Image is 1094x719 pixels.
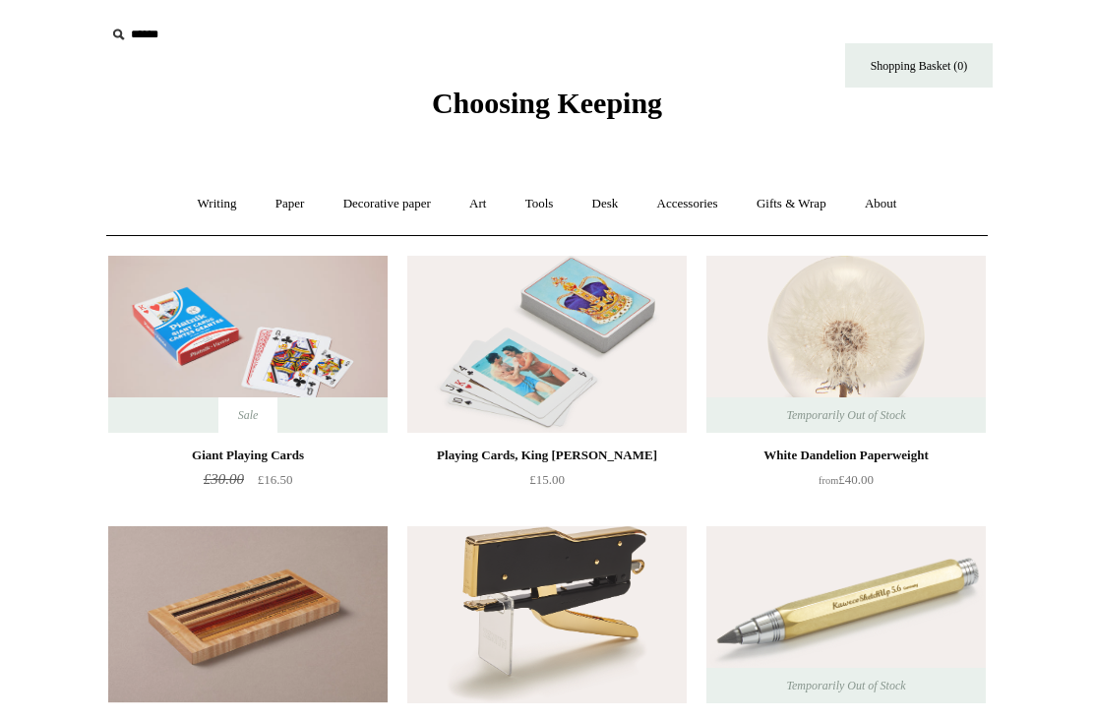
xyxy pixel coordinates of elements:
a: Playing Cards, King Charles III Playing Cards, King Charles III [407,256,687,433]
a: Playing Cards, King [PERSON_NAME] £15.00 [407,444,687,524]
span: from [819,475,838,486]
img: Brass Kaweco Sketch Up 5.6mm Clutch Pencil [706,526,986,703]
span: £40.00 [819,472,874,487]
span: £15.00 [529,472,565,487]
a: Giant Playing Cards Giant Playing Cards Sale [108,256,388,433]
span: £30.00 [204,471,244,487]
a: Decorative paper [326,178,449,230]
img: Giant Playing Cards [108,256,388,433]
span: Choosing Keeping [432,87,662,119]
a: White Dandelion Paperweight White Dandelion Paperweight Temporarily Out of Stock [706,256,986,433]
span: £16.50 [258,472,293,487]
a: Giant Playing Cards £30.00 £16.50 [108,444,388,524]
a: Brass Kaweco Sketch Up 5.6mm Clutch Pencil Brass Kaweco Sketch Up 5.6mm Clutch Pencil Temporarily... [706,526,986,703]
img: White Dandelion Paperweight [706,256,986,433]
a: About [847,178,915,230]
a: Paper [258,178,323,230]
a: "Woods" Pencil Set "Woods" Pencil Set [108,526,388,703]
a: Writing [180,178,255,230]
a: White Dandelion Paperweight from£40.00 [706,444,986,524]
a: Tools [508,178,572,230]
a: Choosing Keeping [432,102,662,116]
a: Desk [575,178,637,230]
div: White Dandelion Paperweight [711,444,981,467]
a: Shopping Basket (0) [845,43,993,88]
div: Giant Playing Cards [113,444,383,467]
a: Hand Held Black and Gold Zenith 6/4 Plier Stapler Hand Held Black and Gold Zenith 6/4 Plier Stapler [407,526,687,703]
a: Accessories [639,178,736,230]
div: Playing Cards, King [PERSON_NAME] [412,444,682,467]
span: Temporarily Out of Stock [766,668,925,703]
img: Playing Cards, King Charles III [407,256,687,433]
a: Art [452,178,504,230]
span: Temporarily Out of Stock [766,397,925,433]
span: Sale [218,397,278,433]
a: Gifts & Wrap [739,178,844,230]
img: "Woods" Pencil Set [108,526,388,703]
img: Hand Held Black and Gold Zenith 6/4 Plier Stapler [407,526,687,703]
